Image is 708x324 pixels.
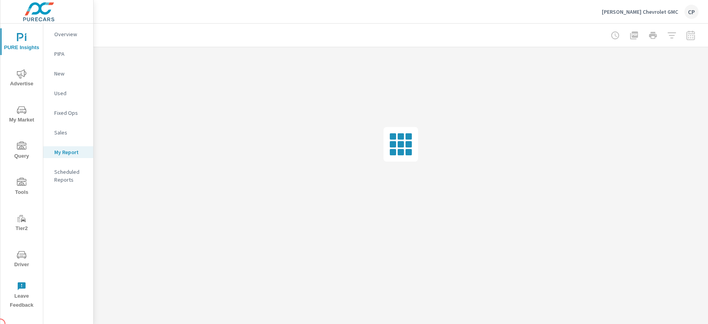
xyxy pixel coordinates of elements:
[43,127,93,138] div: Sales
[43,87,93,99] div: Used
[3,282,41,310] span: Leave Feedback
[3,214,41,233] span: Tier2
[3,69,41,88] span: Advertise
[54,109,87,117] p: Fixed Ops
[3,105,41,125] span: My Market
[43,48,93,60] div: PIPA
[43,166,93,186] div: Scheduled Reports
[43,68,93,79] div: New
[43,107,93,119] div: Fixed Ops
[43,28,93,40] div: Overview
[54,168,87,184] p: Scheduled Reports
[3,250,41,269] span: Driver
[684,5,699,19] div: CP
[54,50,87,58] p: PIPA
[54,30,87,38] p: Overview
[3,33,41,52] span: PURE Insights
[43,146,93,158] div: My Report
[54,70,87,77] p: New
[54,89,87,97] p: Used
[54,129,87,136] p: Sales
[54,148,87,156] p: My Report
[3,142,41,161] span: Query
[3,178,41,197] span: Tools
[602,8,678,15] p: [PERSON_NAME] Chevrolet GMC
[0,24,43,313] div: nav menu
